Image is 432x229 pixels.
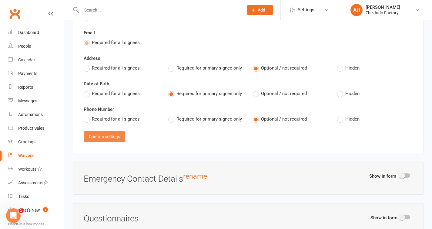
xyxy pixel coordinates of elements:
[18,98,37,103] div: Messages
[18,85,33,90] div: Reports
[18,194,29,199] div: Tasks
[8,26,64,39] a: Dashboard
[8,135,64,149] a: Gradings
[18,57,35,62] div: Calendar
[18,153,34,158] div: Waivers
[176,115,242,122] span: Required for primary signee only
[18,44,31,49] div: People
[261,115,307,122] span: Optional / not required
[350,4,363,16] div: AH
[8,149,64,162] a: Waivers
[92,64,140,71] span: Required for all signees
[8,121,64,135] a: Product Sales
[92,90,140,96] span: Required for all signees
[18,30,39,35] div: Dashboard
[84,80,109,87] label: Date of Birth
[8,53,64,67] a: Calendar
[176,90,242,96] span: Required for primary signee only
[8,94,64,108] a: Messages
[18,167,36,172] div: Workouts
[7,6,22,21] a: Clubworx
[18,126,44,131] div: Product Sales
[8,162,64,176] a: Workouts
[261,90,307,96] span: Optional / not required
[84,214,413,224] h3: Questionnaires
[8,108,64,121] a: Automations
[92,39,140,45] span: Required for all signees
[298,3,314,17] span: Settings
[366,5,400,10] div: [PERSON_NAME]
[18,180,48,185] div: Assessments
[370,214,397,221] label: Show in form
[183,172,207,180] a: rename
[84,173,413,184] h3: Emergency Contact Details
[8,39,64,53] a: People
[8,176,64,190] a: Assessments
[247,5,273,15] button: Add
[84,29,95,36] label: Email
[18,208,40,213] div: What's New
[8,203,64,217] a: What's New1
[84,131,125,142] button: Confirm settings
[6,208,21,223] iframe: Intercom live chat
[18,208,23,213] span: 1
[345,90,360,96] span: Hidden
[261,64,307,71] span: Optional / not required
[258,8,265,12] span: Add
[8,67,64,80] a: Payments
[92,115,140,122] span: Required for all signees
[345,64,360,71] span: Hidden
[369,173,396,180] label: Show in form
[8,80,64,94] a: Reports
[43,207,48,212] span: 1
[345,115,360,122] span: Hidden
[84,106,114,113] label: Phone Number
[18,112,43,117] div: Automations
[8,190,64,203] a: Tasks
[176,64,242,71] span: Required for primary signee only
[84,55,100,62] label: Address
[80,6,239,14] input: Search...
[18,71,37,76] div: Payments
[366,10,400,15] div: The Judo Factory
[18,139,35,144] div: Gradings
